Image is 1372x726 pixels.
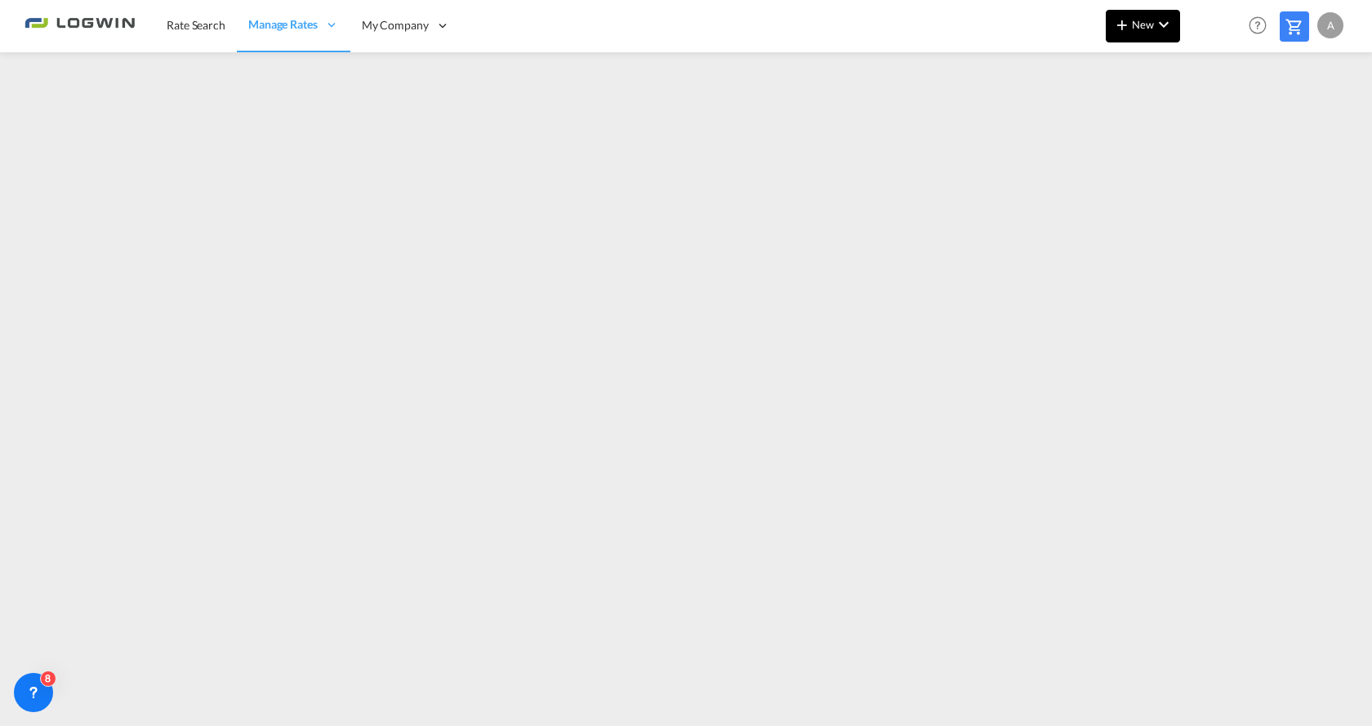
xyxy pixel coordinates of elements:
[362,17,429,33] span: My Company
[24,7,135,44] img: 2761ae10d95411efa20a1f5e0282d2d7.png
[248,16,318,33] span: Manage Rates
[1244,11,1272,39] span: Help
[1154,15,1174,34] md-icon: icon-chevron-down
[1317,12,1343,38] div: A
[1112,18,1174,31] span: New
[1106,10,1180,42] button: icon-plus 400-fgNewicon-chevron-down
[1112,15,1132,34] md-icon: icon-plus 400-fg
[167,18,225,32] span: Rate Search
[1244,11,1280,41] div: Help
